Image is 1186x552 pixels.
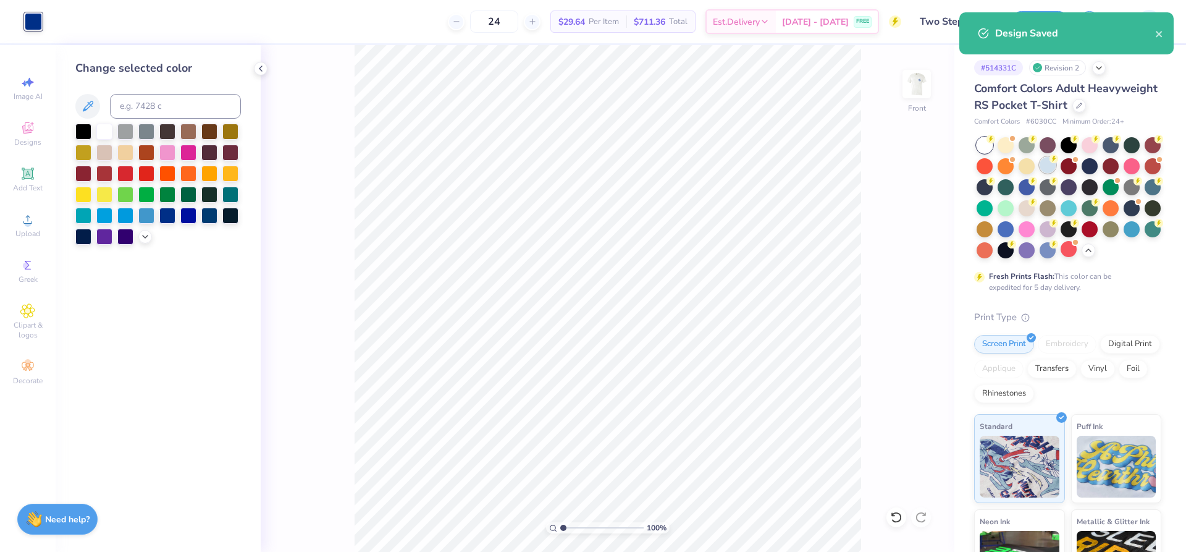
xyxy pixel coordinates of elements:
[1155,26,1164,41] button: close
[634,15,665,28] span: $711.36
[110,94,241,119] input: e.g. 7428 c
[1080,360,1115,378] div: Vinyl
[1119,360,1148,378] div: Foil
[1062,117,1124,127] span: Minimum Order: 24 +
[558,15,585,28] span: $29.64
[974,384,1034,403] div: Rhinestones
[713,15,760,28] span: Est. Delivery
[14,91,43,101] span: Image AI
[1077,515,1150,528] span: Metallic & Glitter Ink
[669,15,688,28] span: Total
[14,137,41,147] span: Designs
[1026,117,1056,127] span: # 6030CC
[470,11,518,33] input: – –
[980,515,1010,528] span: Neon Ink
[980,436,1059,498] img: Standard
[19,274,38,284] span: Greek
[782,15,849,28] span: [DATE] - [DATE]
[647,522,667,533] span: 100 %
[856,17,869,26] span: FREE
[1027,360,1077,378] div: Transfers
[974,335,1034,354] div: Screen Print
[1029,60,1086,75] div: Revision 2
[974,60,1023,75] div: # 514331C
[904,72,929,96] img: Front
[908,103,926,114] div: Front
[980,420,1012,433] span: Standard
[15,229,40,239] span: Upload
[995,26,1155,41] div: Design Saved
[45,514,90,525] strong: Need help?
[13,183,43,193] span: Add Text
[1077,420,1103,433] span: Puff Ink
[989,271,1054,281] strong: Fresh Prints Flash:
[1038,335,1096,354] div: Embroidery
[974,117,1020,127] span: Comfort Colors
[1100,335,1160,354] div: Digital Print
[1077,436,1156,498] img: Puff Ink
[911,9,1001,34] input: Untitled Design
[13,376,43,386] span: Decorate
[989,271,1141,293] div: This color can be expedited for 5 day delivery.
[974,360,1024,378] div: Applique
[75,60,241,77] div: Change selected color
[974,81,1158,113] span: Comfort Colors Adult Heavyweight RS Pocket T-Shirt
[974,310,1161,325] div: Print Type
[6,320,49,340] span: Clipart & logos
[589,15,619,28] span: Per Item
